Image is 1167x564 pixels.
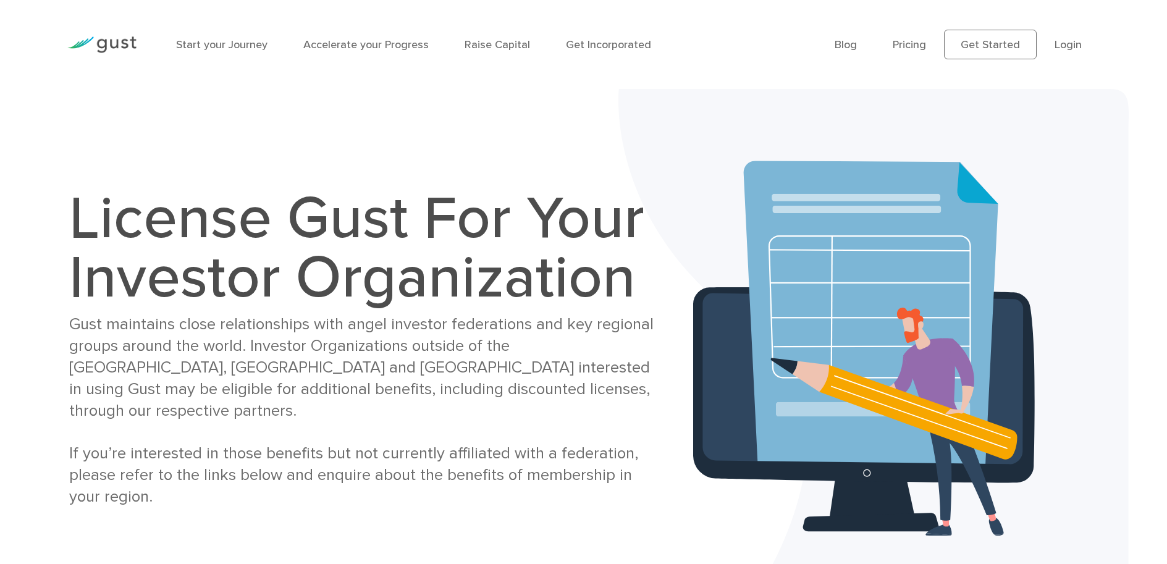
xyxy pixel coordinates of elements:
a: Blog [835,38,857,51]
a: Start your Journey [176,38,268,51]
a: Get Started [944,30,1037,59]
a: Pricing [893,38,926,51]
div: Gust maintains close relationships with angel investor federations and key regional groups around... [69,314,661,507]
a: Login [1055,38,1082,51]
a: Raise Capital [465,38,530,51]
a: Get Incorporated [566,38,651,51]
a: Accelerate your Progress [303,38,429,51]
h1: License Gust For Your Investor Organization [69,189,661,308]
img: Gust Logo [67,36,137,53]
